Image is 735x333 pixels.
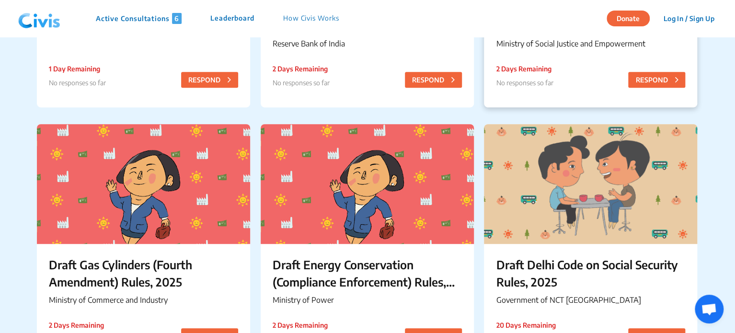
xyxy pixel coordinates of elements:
p: How Civis Works [283,13,339,24]
p: Leaderboard [210,13,254,24]
p: Ministry of Power [273,294,462,306]
span: No responses so far [273,79,330,87]
p: Draft Delhi Code on Social Security Rules, 2025 [496,256,685,290]
p: Ministry of Social Justice and Empowerment [496,38,685,49]
span: No responses so far [496,79,553,87]
a: Donate [607,13,657,23]
p: 2 Days Remaining [49,320,106,330]
p: Ministry of Commerce and Industry [49,294,238,306]
p: 20 Days Remaining [496,320,555,330]
span: 6 [172,13,182,24]
button: RESPOND [181,72,238,88]
p: Active Consultations [96,13,182,24]
span: No responses so far [49,79,106,87]
img: navlogo.png [14,4,64,33]
p: 2 Days Remaining [273,320,328,330]
button: RESPOND [628,72,685,88]
p: 2 Days Remaining [496,64,553,74]
button: Donate [607,11,650,26]
p: Draft Energy Conservation (Compliance Enforcement) Rules, 2025 [273,256,462,290]
p: 2 Days Remaining [273,64,330,74]
p: Draft Gas Cylinders (Fourth Amendment) Rules, 2025 [49,256,238,290]
button: RESPOND [405,72,462,88]
button: Log In / Sign Up [657,11,721,26]
p: Reserve Bank of India [273,38,462,49]
p: 1 Day Remaining [49,64,106,74]
a: Open chat [695,295,724,323]
p: Government of NCT [GEOGRAPHIC_DATA] [496,294,685,306]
